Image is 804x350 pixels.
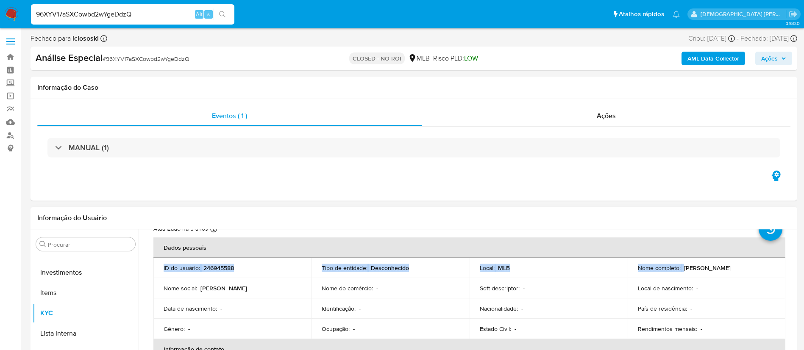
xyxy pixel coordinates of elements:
a: Sair [789,10,798,19]
span: Ações [761,52,778,65]
p: CLOSED - NO ROI [349,52,405,64]
p: - [353,325,355,333]
p: - [220,305,222,312]
b: Análise Especial [36,51,103,64]
button: Items [33,283,139,303]
p: Gênero : [164,325,185,333]
p: Local de nascimento : [638,284,693,292]
button: Ações [755,52,792,65]
p: MLB [498,264,510,272]
p: Data de nascimento : [164,305,217,312]
b: AML Data Collector [687,52,739,65]
p: Tipo de entidade : [322,264,367,272]
p: Atualizado há 3 anos [153,225,208,233]
p: Nome completo : [638,264,681,272]
span: Atalhos rápidos [619,10,664,19]
p: Nome do comércio : [322,284,373,292]
p: - [188,325,190,333]
p: thais.asantos@mercadolivre.com [701,10,786,18]
button: Investimentos [33,262,139,283]
p: Identificação : [322,305,356,312]
div: Criou: [DATE] [688,34,735,43]
span: LOW [464,53,478,63]
span: Alt [196,10,203,18]
h1: Informação do Usuário [37,214,107,222]
p: Nome social : [164,284,197,292]
p: Rendimentos mensais : [638,325,697,333]
input: Procurar [48,241,132,248]
a: Notificações [673,11,680,18]
p: Nacionalidade : [480,305,518,312]
div: MANUAL (1) [47,138,780,157]
span: Eventos ( 1 ) [212,111,247,121]
span: Risco PLD: [433,54,478,63]
h1: Informação do Caso [37,83,790,92]
p: - [359,305,361,312]
input: Pesquise usuários ou casos... [31,9,234,20]
div: MLB [408,54,430,63]
span: - [737,34,739,43]
button: search-icon [214,8,231,20]
th: Dados pessoais [153,237,785,258]
p: - [696,284,698,292]
button: Lista Interna [33,323,139,344]
p: Soft descriptor : [480,284,520,292]
button: AML Data Collector [682,52,745,65]
p: [PERSON_NAME] [684,264,731,272]
span: Ações [597,111,616,121]
p: Estado Civil : [480,325,511,333]
p: - [701,325,702,333]
p: - [515,325,516,333]
p: ID do usuário : [164,264,200,272]
p: Local : [480,264,495,272]
span: Fechado para [31,34,99,43]
div: Fechado: [DATE] [740,34,797,43]
button: Procurar [39,241,46,248]
p: País de residência : [638,305,687,312]
p: - [690,305,692,312]
b: lclososki [71,33,99,43]
p: [PERSON_NAME] [200,284,247,292]
p: - [521,305,523,312]
p: Desconhecido [371,264,409,272]
button: KYC [33,303,139,323]
p: 246945588 [203,264,234,272]
span: # 96XYV17aSXCowbd2wYgeDdzQ [103,55,189,63]
p: Ocupação : [322,325,350,333]
p: - [523,284,525,292]
span: s [207,10,210,18]
h3: MANUAL (1) [69,143,109,152]
p: - [376,284,378,292]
